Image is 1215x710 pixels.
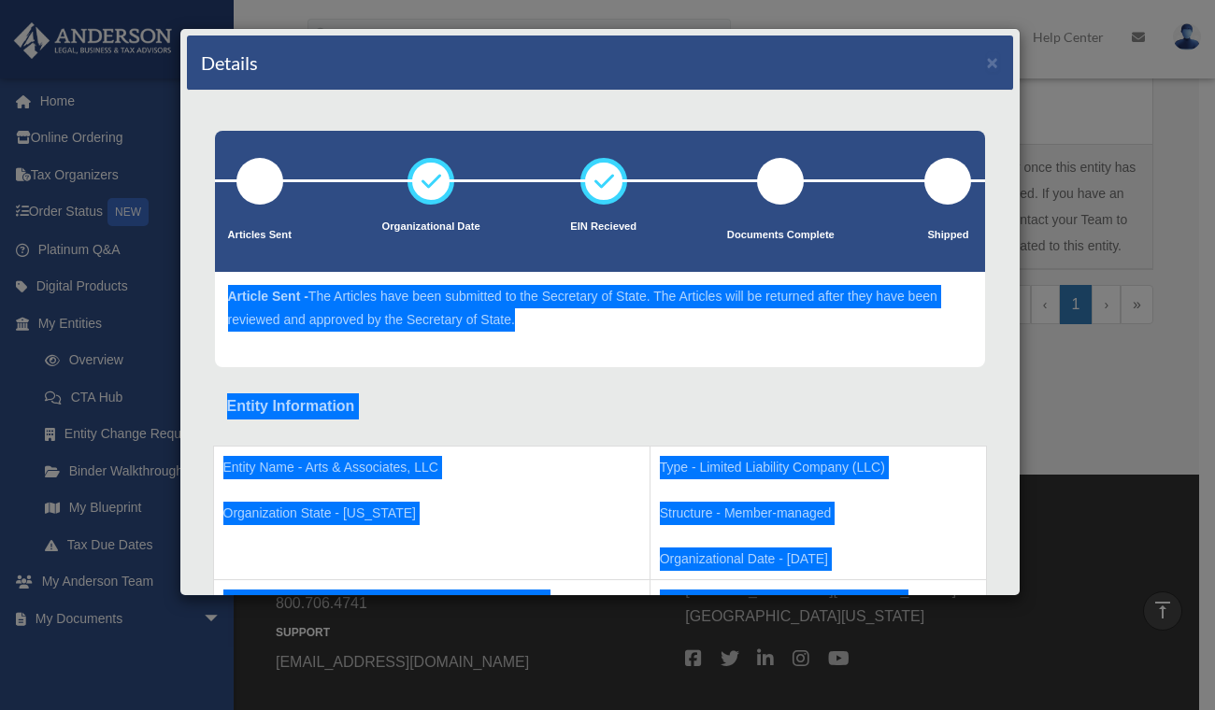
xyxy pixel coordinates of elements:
[228,285,972,331] p: The Articles have been submitted to the Secretary of State. The Articles will be returned after t...
[223,456,640,479] p: Entity Name - Arts & Associates, LLC
[201,50,258,76] h4: Details
[987,52,999,72] button: ×
[660,547,977,571] p: Organizational Date - [DATE]
[924,226,971,245] p: Shipped
[382,218,480,236] p: Organizational Date
[727,226,835,245] p: Documents Complete
[228,226,292,245] p: Articles Sent
[223,502,640,525] p: Organization State - [US_STATE]
[660,589,977,613] p: Business Address - [STREET_ADDRESS]
[660,502,977,525] p: Structure - Member-managed
[228,289,308,304] span: Article Sent -
[223,589,640,613] p: EIN # - [US_EMPLOYER_IDENTIFICATION_NUMBER]
[660,456,977,479] p: Type - Limited Liability Company (LLC)
[570,218,636,236] p: EIN Recieved
[227,393,973,419] div: Entity Information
